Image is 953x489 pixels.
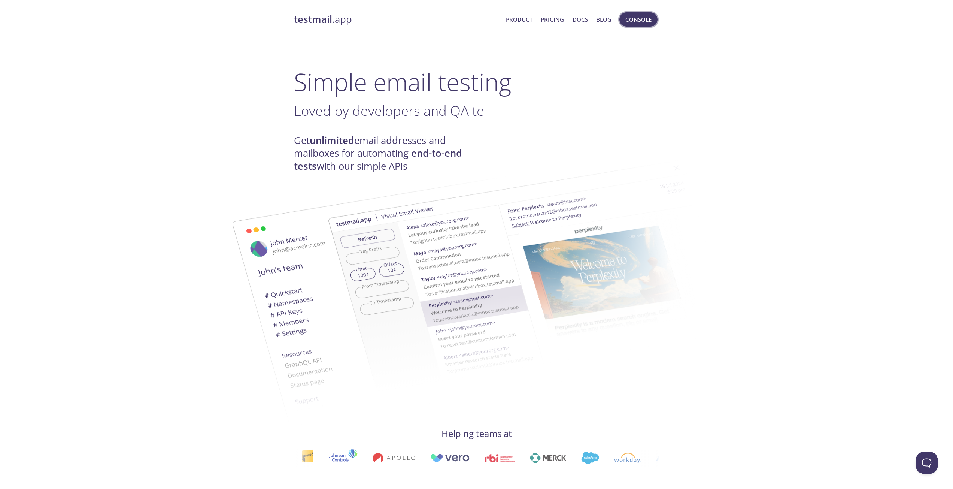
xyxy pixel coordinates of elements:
a: Blog [596,15,611,24]
img: workday [565,453,592,463]
strong: unlimited [310,134,354,147]
img: testmail-email-viewer [204,173,608,427]
a: Docs [573,15,588,24]
span: Console [625,15,652,24]
a: testmail.app [294,13,500,26]
h4: Get email addresses and mailboxes for automating with our simple APIs [294,134,477,173]
img: testmail-email-viewer [328,149,732,403]
strong: testmail [294,13,332,26]
a: Pricing [541,15,564,24]
img: vero [381,454,421,462]
img: merck [481,453,517,463]
img: salesforce [532,452,550,464]
img: atlassian [607,453,655,463]
span: Loved by developers and QA te [294,101,484,120]
img: apollo [324,453,366,463]
h1: Simple email testing [294,67,659,96]
iframe: Help Scout Beacon - Open [916,452,938,474]
img: rbi [436,454,466,462]
h4: Helping teams at [294,428,659,440]
strong: end-to-end tests [294,147,462,172]
a: Product [506,15,532,24]
button: Console [619,12,658,27]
